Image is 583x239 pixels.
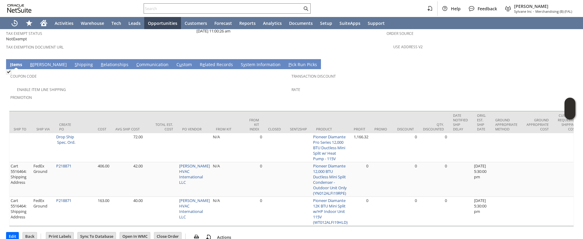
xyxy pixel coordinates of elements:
[203,62,205,67] span: e
[291,74,336,79] a: Transaction Discount
[259,17,285,29] a: Analytics
[289,20,313,26] span: Documents
[514,9,532,14] span: Sylvane Inc
[236,17,259,29] a: Reports
[57,140,75,145] a: Spec. Ord.
[316,127,345,131] div: Product
[135,62,170,68] a: Communication
[313,134,346,161] a: Pioneer Diamante Pro Series 12,000 BTU Ductless Mini Split w/ Heat Pump - 115V
[290,127,307,131] div: Sent2Ship
[339,20,360,26] span: SuiteApps
[216,127,240,131] div: From Kit
[56,134,74,140] a: Drop Ship
[149,122,173,131] div: Total Est. Cost
[418,162,448,197] td: 0
[59,122,73,131] div: Create PO
[211,17,236,29] a: Forecast
[17,87,66,92] a: Enable Item Line Shipping
[144,5,302,12] input: Search
[239,62,282,68] a: System Information
[30,62,33,67] span: B
[249,118,259,131] div: From Kit Index
[451,6,461,12] span: Help
[313,198,348,225] a: Pioneer Diamante 12K BTU Mini Split w/HP Indoor Unit 115V (WT012ALFI19HLD)
[77,197,111,226] td: 163.00
[6,36,27,42] span: NotExempt
[11,19,18,27] svg: Recent Records
[26,19,33,27] svg: Shortcuts
[268,127,281,131] div: Closed
[287,62,319,68] a: Pick Run Picks
[243,62,245,67] span: y
[9,197,32,226] td: Cart 5516464: Shipping Address
[73,62,94,68] a: Shipping
[495,118,517,131] div: Ground Appropriate Method
[36,127,50,131] div: Ship Via
[115,127,140,131] div: Avg Ship Cost
[527,118,549,131] div: Ground Appropriate Cost
[418,197,448,226] td: 0
[136,62,139,67] span: C
[423,122,444,131] div: Qty. Discounted
[10,74,37,79] a: Coupon Code
[288,62,291,67] span: P
[32,162,55,197] td: FedEx Ground
[32,197,55,226] td: FedEx Ground
[393,162,418,197] td: 0
[387,31,414,36] a: Order Source
[514,3,572,9] span: [PERSON_NAME]
[111,197,144,226] td: 40.00
[291,87,300,92] a: Rate
[564,109,575,120] span: Oracle Guided Learning Widget. To move around, please hold and drag
[364,17,388,29] a: Support
[472,197,491,226] td: [DATE] 5:30:00 pm
[77,17,108,29] a: Warehouse
[198,62,234,68] a: Related Records
[9,162,32,197] td: Cart 5516464: Shipping Address
[51,17,77,29] a: Activities
[179,198,210,220] a: [PERSON_NAME] HVAC International LLC
[175,62,193,68] a: Custom
[108,17,125,29] a: Tech
[40,19,47,27] svg: Home
[10,62,12,67] span: I
[128,20,141,26] span: Leads
[10,95,32,100] a: Promotion
[82,127,106,131] div: Cost
[179,62,182,67] span: u
[566,60,573,68] a: Unrolled view on
[477,113,486,131] div: Orig. Est. Ship Date
[478,6,497,12] span: Feedback
[22,17,36,29] div: Shortcuts
[368,20,385,26] span: Support
[75,62,77,67] span: S
[111,162,144,197] td: 42.00
[211,133,245,162] td: N/A
[36,17,51,29] a: Home
[263,20,282,26] span: Analytics
[418,133,448,162] td: 0
[472,162,491,197] td: [DATE] 5:30:00 pm
[211,162,245,197] td: N/A
[196,28,230,34] span: [DATE] 11:00:26 am
[99,62,130,68] a: Relationships
[81,20,104,26] span: Warehouse
[564,98,575,119] iframe: Click here to launch Oracle Guided Learning Help Panel
[320,20,332,26] span: Setup
[6,31,42,36] a: Tax Exempt Status
[144,17,181,29] a: Opportunities
[533,9,534,14] span: -
[6,69,11,74] img: Checked
[393,133,418,162] td: 0
[239,20,256,26] span: Reports
[393,44,423,49] a: Use Address V2
[211,197,245,226] td: N/A
[56,163,71,169] a: P218871
[336,17,364,29] a: SuiteApps
[453,113,468,131] div: Date Notified Ship Delay
[29,62,68,68] a: B[PERSON_NAME]
[393,197,418,226] td: 0
[179,163,210,185] a: [PERSON_NAME] HVAC International LLC
[185,20,207,26] span: Customers
[14,127,27,131] div: Ship To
